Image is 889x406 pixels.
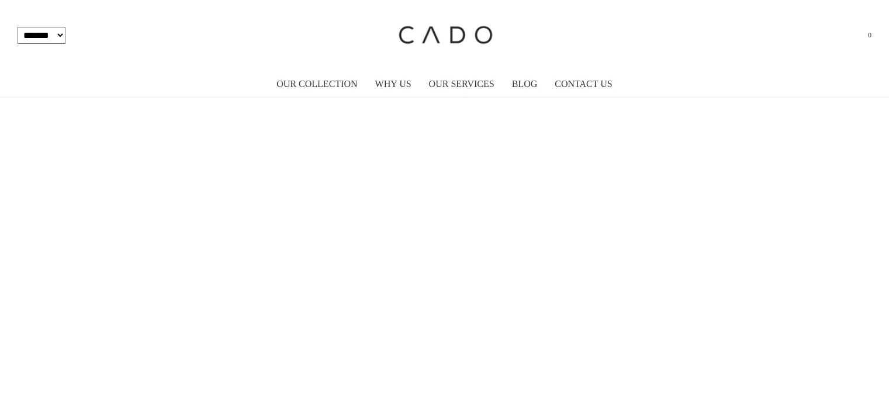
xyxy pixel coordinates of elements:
button: Open search bar [842,37,849,38]
a: WHY US [375,71,411,98]
a: OUR SERVICES [429,71,494,98]
img: cadogifting [395,9,494,62]
span: 0 [868,31,871,39]
a: OUR COLLECTION [276,71,357,98]
a: CONTACT US [555,71,612,98]
a: 0 [866,30,871,41]
a: BLOG [512,71,538,98]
